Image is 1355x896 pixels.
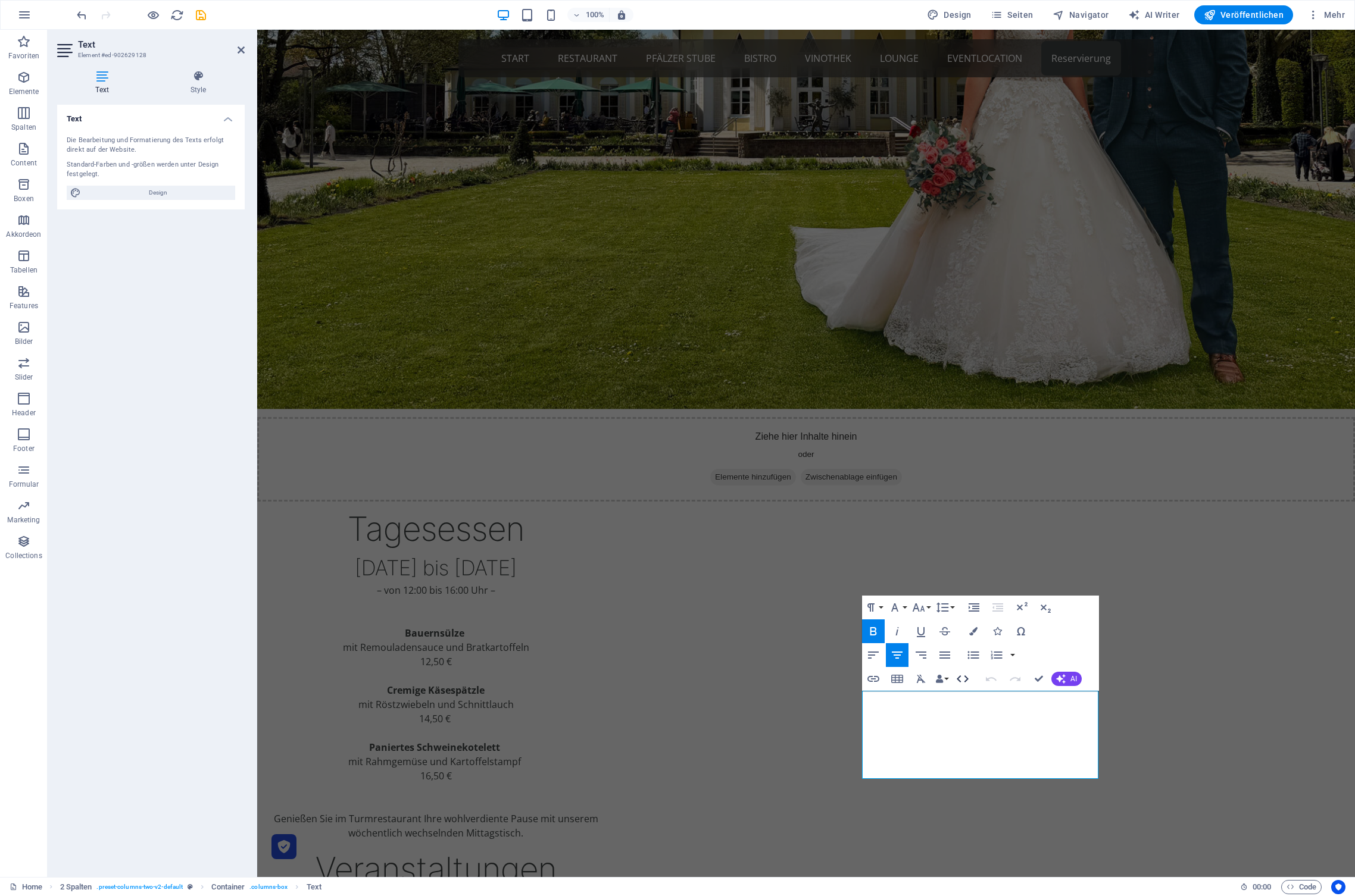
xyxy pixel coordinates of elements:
i: Rückgängig: Text ändern (Strg+Z) [75,8,89,22]
button: Design [922,5,976,24]
button: Tabelle einfügen [886,667,908,691]
button: Code [1281,880,1322,894]
button: AI Writer [1123,5,1185,24]
i: Bei Größenänderung Zoomstufe automatisch an das gewählte Gerät anpassen. [616,10,627,20]
span: Design [85,186,232,200]
button: Mehr [1303,5,1350,24]
span: Seiten [991,9,1034,21]
button: undo [74,8,89,22]
button: Zentriert ausrichten [886,643,908,667]
p: Akkordeon [6,230,41,239]
button: Farben [962,619,985,643]
div: Standard-Farben und -größen werden unter Design festgelegt. [67,160,235,180]
button: Blocksatz [933,643,956,667]
button: AI [1051,672,1082,686]
p: Slider [15,372,33,382]
i: Save (Ctrl+S) [194,8,208,22]
nav: breadcrumb [60,880,321,894]
button: Nummerierte Liste [985,643,1008,667]
button: Navigator [1048,5,1114,24]
span: Klick zum Auswählen. Doppelklick zum Bearbeiten [307,880,321,894]
button: Einzug verkleinern [986,596,1009,619]
p: Tabellen [10,265,38,275]
span: Navigator [1053,9,1109,21]
h6: 100% [585,8,604,22]
p: Content [11,158,37,168]
span: AI [1070,675,1077,682]
p: Elemente [9,87,39,96]
button: Formatierung löschen [910,667,932,691]
button: Nummerierte Liste [1008,643,1017,667]
p: Favoriten [8,51,39,61]
button: Veröffentlichen [1194,5,1293,24]
a: Klick, um Auswahl aufzuheben. Doppelklick öffnet Seitenverwaltung [10,880,42,894]
span: Zwischenablage einfügen [544,439,645,456]
span: . preset-columns-two-v2-default [96,880,183,894]
p: Formular [9,480,39,489]
span: Klick zum Auswählen. Doppelklick zum Bearbeiten [60,880,92,894]
p: Bilder [15,337,33,346]
button: Zeilenhöhe [933,596,956,619]
button: Linksbündig ausrichten [862,643,885,667]
span: AI Writer [1128,9,1180,21]
button: Schriftart [886,596,908,619]
button: Unnummerierte Liste [962,643,985,667]
p: Footer [13,444,35,453]
button: Confirm (⌘+⏎) [1028,667,1050,691]
h6: Session-Zeit [1240,880,1272,894]
button: 100% [567,8,610,22]
button: save [193,8,208,22]
span: : [1261,882,1263,891]
button: Data Bindings [933,667,950,691]
button: Design [67,186,235,200]
button: HTML [951,667,974,691]
p: Marketing [7,515,40,525]
button: Formatierung [862,596,885,619]
button: Icons [986,619,1009,643]
i: Dieses Element ist ein anpassbares Preset [188,884,193,890]
button: Usercentrics [1331,880,1345,894]
button: Schriftgröße [910,596,932,619]
p: Spalten [11,123,36,132]
button: Unterstrichen (⌘U) [910,619,932,643]
span: Code [1287,880,1316,894]
button: Seiten [986,5,1038,24]
div: Die Bearbeitung und Formatierung des Texts erfolgt direkt auf der Website. [67,136,235,155]
span: Veröffentlichen [1204,9,1284,21]
button: Kursiv (⌘I) [886,619,908,643]
h2: Text [78,39,245,50]
button: Sonderzeichen [1010,619,1032,643]
span: 00 00 [1253,880,1271,894]
button: Hochgestellt [1010,596,1033,619]
span: Elemente hinzufügen [453,439,539,456]
button: Rückgängig (⌘Z) [980,667,1003,691]
i: Seite neu laden [170,8,184,22]
h4: Text [57,70,152,95]
div: Design (Strg+Alt+Y) [922,5,976,24]
p: Features [10,301,38,311]
span: Klick zum Auswählen. Doppelklick zum Bearbeiten [211,880,245,894]
p: Boxen [14,194,34,203]
h4: Style [152,70,245,95]
button: Tiefgestellt [1034,596,1057,619]
h3: Element #ed-902629128 [78,50,221,61]
button: reload [170,8,184,22]
button: Rechtsbündig ausrichten [910,643,932,667]
button: Einzug vergrößern [963,596,985,619]
button: Fett (⌘B) [862,619,885,643]
button: Wiederholen (⌘⇧Z) [1004,667,1026,691]
p: Header [12,408,36,418]
h4: Text [57,105,245,126]
span: . columns-box [249,880,288,894]
button: Link einfügen [862,667,885,691]
span: Design [927,9,972,21]
p: Collections [5,551,42,560]
span: Mehr [1307,9,1345,21]
button: Durchgestrichen [933,619,956,643]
